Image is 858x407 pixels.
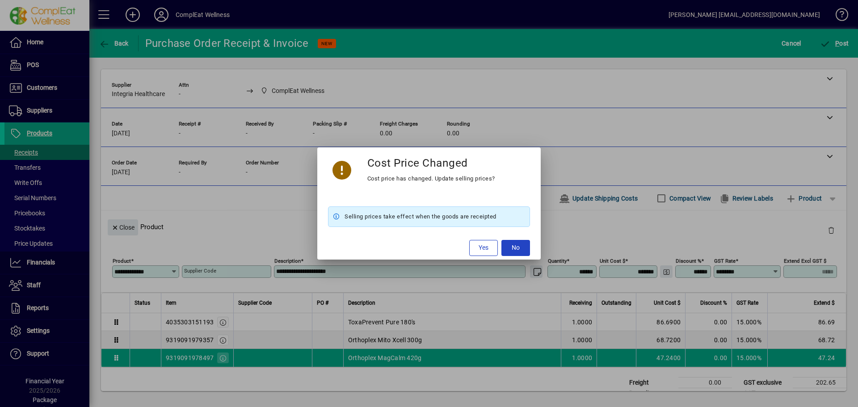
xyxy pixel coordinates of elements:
button: No [501,240,530,256]
span: Selling prices take effect when the goods are receipted [345,211,496,222]
span: Yes [479,243,488,252]
h3: Cost Price Changed [367,156,468,169]
button: Yes [469,240,498,256]
span: No [512,243,520,252]
div: Cost price has changed. Update selling prices? [367,173,495,184]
